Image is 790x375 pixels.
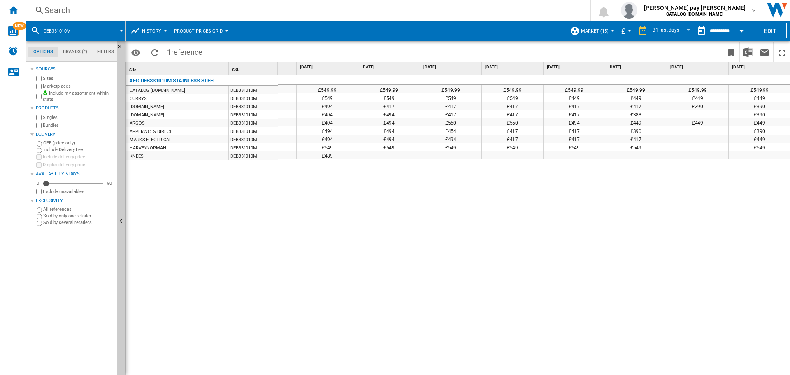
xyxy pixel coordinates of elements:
div: £417 [358,102,420,110]
div: £489 [297,151,358,159]
button: Send this report by email [756,42,773,62]
label: OFF (price only) [43,140,114,146]
button: Bookmark this report [723,42,739,62]
img: excel-24x24.png [743,47,753,57]
div: £494 [358,135,420,143]
div: Exclusivity [36,198,114,204]
div: £549.99 [358,85,420,93]
div: ARGOS [130,119,145,128]
div: HARVEYNORMAN [130,144,166,152]
div: £494 [358,110,420,118]
div: 90 [105,180,114,186]
img: wise-card.svg [8,26,19,36]
div: £549.99 [482,85,543,93]
div: [DATE] [607,62,667,72]
div: £549.99 [297,85,358,93]
md-tab-item: Filters [92,47,119,57]
div: [DATE] [545,62,605,72]
div: £417 [420,102,481,110]
div: £494 [297,135,358,143]
div: [DATE] [422,62,481,72]
div: Site Sort None [128,62,228,75]
input: Marketplaces [36,84,42,89]
span: SKU [232,68,240,72]
input: Include Delivery Fee [37,148,42,153]
div: DEB331010M [229,86,278,94]
button: DEB331010M [44,21,79,41]
button: Market (15) [581,21,613,41]
label: All references [43,206,114,212]
b: CATALOG [DOMAIN_NAME] [666,12,723,17]
input: Sold by several retailers [37,221,42,226]
div: £549 [482,93,543,102]
input: All references [37,207,42,213]
div: £549 [420,143,481,151]
div: DEB331010M [30,21,121,41]
span: [DATE] [547,64,603,70]
span: NEW [13,22,26,30]
div: £549.99 [544,85,605,93]
md-select: REPORTS.WIZARD.STEPS.REPORT.STEPS.REPORT_OPTIONS.PERIOD: 31 last days [652,24,693,38]
span: £ [621,27,625,35]
div: Delivery [36,131,114,138]
input: Sites [36,76,42,81]
label: Sold by only one retailer [43,213,114,219]
div: £417 [482,110,543,118]
span: [DATE] [732,64,789,70]
div: £494 [297,126,358,135]
label: Display delivery price [43,162,114,168]
div: £449 [605,118,667,126]
div: 0 [35,180,41,186]
div: £550 [482,118,543,126]
div: £549 [358,93,420,102]
div: £390 [667,102,728,110]
label: Include Delivery Fee [43,147,114,153]
button: Edit [754,23,787,38]
div: £449 [544,93,605,102]
span: Market (15) [581,28,609,34]
div: DEB331010M [229,110,278,119]
div: [DATE] [360,62,420,72]
button: Product prices grid [174,21,227,41]
div: £417 [605,102,667,110]
div: DEB331010M [229,127,278,135]
div: £494 [297,118,358,126]
div: £417 [605,135,667,143]
span: 1 [163,42,207,60]
label: Singles [43,114,114,121]
button: History [142,21,165,41]
div: [DOMAIN_NAME] [130,103,164,111]
span: History [142,28,161,34]
div: £494 [358,118,420,126]
button: Options [128,45,144,60]
div: £390 [605,126,667,135]
div: £549 [605,143,667,151]
div: DEB331010M [229,119,278,127]
div: KNEES [130,152,144,161]
div: £494 [358,126,420,135]
button: £ [621,21,630,41]
div: CURRYS [130,95,146,103]
div: £549 [297,93,358,102]
label: Exclude unavailables [43,189,114,195]
md-tab-item: Options [28,47,58,57]
div: £549 [544,143,605,151]
div: £417 [420,110,481,118]
div: Availability 5 Days [36,171,114,177]
div: £549 [420,93,481,102]
label: Include delivery price [43,154,114,160]
div: £417 [482,102,543,110]
div: APPLIANCES DIRECT [130,128,172,136]
span: [PERSON_NAME] pay [PERSON_NAME] [644,4,746,12]
label: Marketplaces [43,83,114,89]
div: SKU Sort None [230,62,278,75]
label: Include my assortment within stats [43,90,114,103]
div: £549.99 [420,85,481,93]
span: [DATE] [485,64,541,70]
div: CATALOG [DOMAIN_NAME] [130,86,185,95]
span: [DATE] [362,64,418,70]
input: Singles [36,115,42,120]
div: [DATE] [298,62,358,72]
